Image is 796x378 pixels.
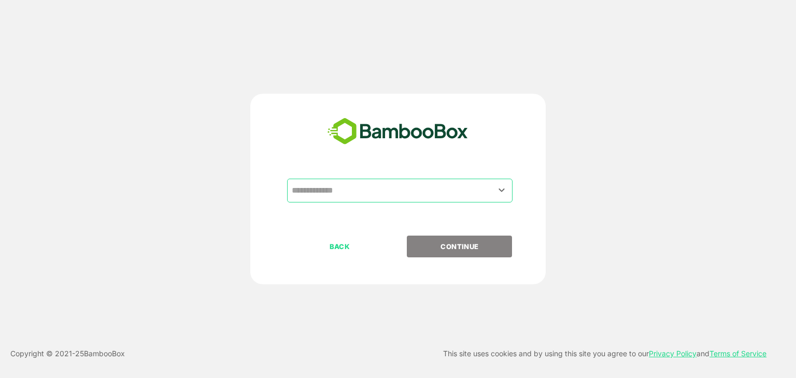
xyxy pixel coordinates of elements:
p: BACK [288,241,392,252]
p: CONTINUE [408,241,511,252]
img: bamboobox [322,114,474,149]
button: Open [495,183,509,197]
a: Terms of Service [709,349,766,358]
p: Copyright © 2021- 25 BambooBox [10,347,125,360]
p: This site uses cookies and by using this site you agree to our and [443,347,766,360]
a: Privacy Policy [649,349,696,358]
